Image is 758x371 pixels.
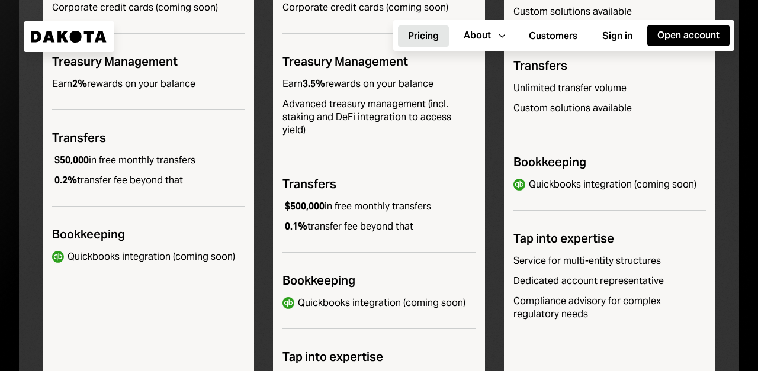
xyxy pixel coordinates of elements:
[282,348,475,366] div: Tap into expertise
[647,25,730,46] button: Open account
[72,78,87,90] b: 2%
[513,230,706,247] div: Tap into expertise
[464,29,491,42] div: About
[285,200,325,212] b: $500,000
[282,98,475,137] div: Advanced treasury management (incl. staking and DeFi integration to access yield)
[513,254,706,267] div: Service for multi-entity structures
[513,275,706,288] div: Dedicated account representative
[52,225,245,243] div: Bookkeeping
[68,250,235,263] div: Quickbooks integration (coming soon)
[513,82,706,95] div: Unlimited transfer volume
[282,1,475,14] div: Corporate credit cards (coming soon)
[454,25,514,46] button: About
[285,220,307,233] b: 0.1%
[52,129,245,147] div: Transfers
[52,174,183,187] div: transfer fee beyond that
[282,53,475,70] div: Treasury Management
[513,295,706,321] div: Compliance advisory for complex regulatory needs
[592,24,643,47] a: Sign in
[282,200,431,213] div: in free monthly transfers
[398,25,449,47] button: Pricing
[519,25,587,47] button: Customers
[529,178,696,191] div: Quickbooks integration (coming soon)
[282,78,433,91] div: Earn rewards on your balance
[519,24,587,47] a: Customers
[52,154,195,167] div: in free monthly transfers
[513,153,706,171] div: Bookkeeping
[52,53,245,70] div: Treasury Management
[52,78,195,91] div: Earn rewards on your balance
[592,25,643,47] button: Sign in
[298,296,465,309] div: Quickbooks integration (coming soon)
[303,78,325,90] b: 3.5%
[513,57,706,75] div: Transfers
[282,220,413,233] div: transfer fee beyond that
[54,174,77,186] b: 0.2%
[282,272,475,289] div: Bookkeeping
[513,102,706,115] div: Custom solutions available
[398,24,449,47] a: Pricing
[282,175,475,193] div: Transfers
[513,5,706,18] div: Custom solutions available
[52,1,245,14] div: Corporate credit cards (coming soon)
[54,154,89,166] b: $50,000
